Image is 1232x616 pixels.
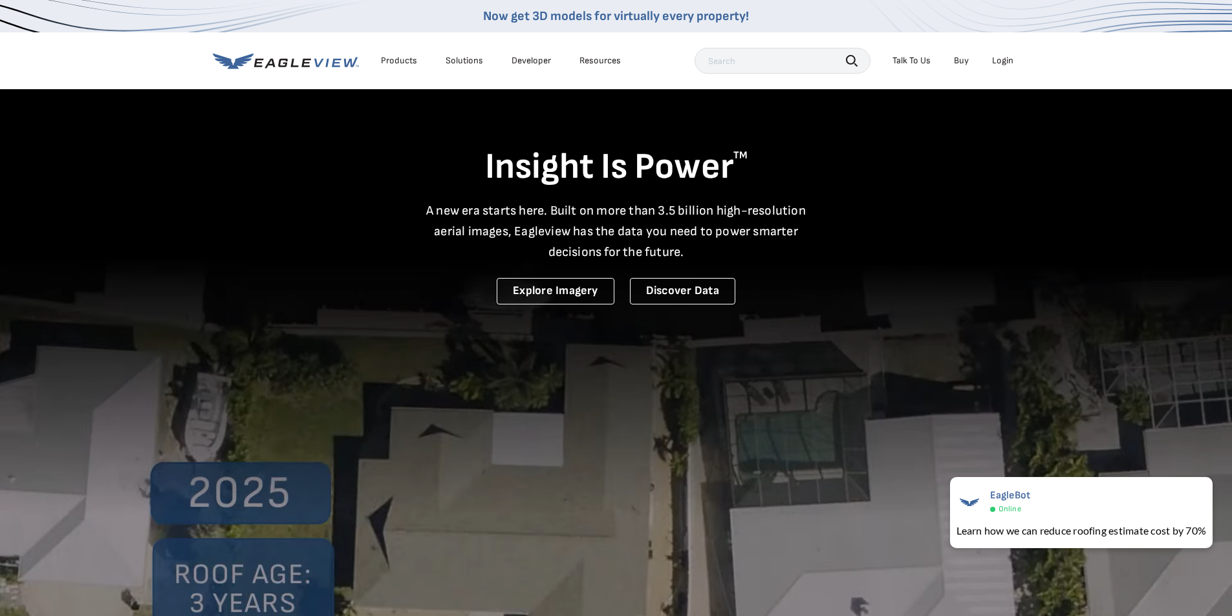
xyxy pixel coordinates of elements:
a: Buy [954,55,969,67]
div: Login [992,55,1013,67]
span: Online [999,504,1021,514]
input: Search [695,48,870,74]
div: Resources [579,55,621,67]
div: Solutions [446,55,483,67]
p: A new era starts here. Built on more than 3.5 billion high-resolution aerial images, Eagleview ha... [418,200,814,262]
div: Products [381,55,417,67]
a: Developer [512,55,551,67]
img: EagleBot [956,489,982,515]
sup: TM [733,149,748,162]
div: Talk To Us [892,55,931,67]
h1: Insight Is Power [213,145,1020,190]
a: Now get 3D models for virtually every property! [483,8,749,24]
span: EagleBot [990,489,1031,502]
a: Explore Imagery [497,278,614,304]
a: Discover Data [630,278,735,304]
div: Learn how we can reduce roofing estimate cost by 70% [956,523,1206,538]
